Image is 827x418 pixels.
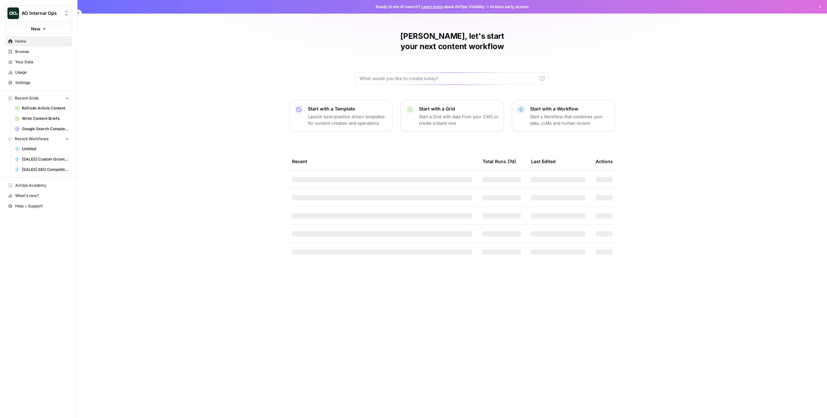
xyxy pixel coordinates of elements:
[15,95,38,101] span: Recent Grids
[376,4,485,10] span: Ready to win AI search? about AirOps Visibility
[31,26,40,32] span: New
[530,106,610,112] p: Start with a Workflow
[5,67,72,78] a: Usage
[5,201,72,211] button: Help + Support
[308,106,387,112] p: Start with a Template
[401,100,504,132] button: Start with a GridStart a Grid with data from your CMS or create a blank one
[12,164,72,175] a: [SALES] SEO Competitive Landscape Analysis
[5,134,72,144] button: Recent Workflows
[5,191,72,201] button: What's new?
[15,203,69,209] span: Help + Support
[292,152,472,170] div: Recent
[596,152,613,170] div: Actions
[5,78,72,88] a: Settings
[421,4,443,9] a: Learn more
[22,105,69,111] span: Refresh Article Content
[355,31,549,52] h1: [PERSON_NAME], let's start your next content workflow
[289,100,393,132] button: Start with a TemplateLaunch best-practice driven templates for content creation and operations
[12,144,72,154] a: Untitled
[22,146,69,152] span: Untitled
[530,113,610,126] p: Start a Workflow that combines your data, LLMs and human review
[22,10,61,16] span: AO Internal Ops
[22,116,69,121] span: Write Content Briefs
[483,152,516,170] div: Total Runs (7d)
[22,156,69,162] span: [SALES] Custom Growth Strategy
[12,113,72,124] a: Write Content Briefs
[15,80,69,86] span: Settings
[15,49,69,55] span: Browse
[5,93,72,103] button: Recent Grids
[512,100,615,132] button: Start with a WorkflowStart a Workflow that combines your data, LLMs and human review
[22,126,69,132] span: Google Search Console - [DOMAIN_NAME]
[15,69,69,75] span: Usage
[5,47,72,57] a: Browse
[308,113,387,126] p: Launch best-practice driven templates for content creation and operations
[15,59,69,65] span: Your Data
[22,167,69,172] span: [SALES] SEO Competitive Landscape Analysis
[419,106,498,112] p: Start with a Grid
[15,183,69,188] span: AirOps Academy
[12,103,72,113] a: Refresh Article Content
[5,180,72,191] a: AirOps Academy
[531,152,556,170] div: Last Edited
[5,24,72,34] button: New
[5,5,72,21] button: Workspace: AO Internal Ops
[15,38,69,44] span: Home
[419,113,498,126] p: Start a Grid with data from your CMS or create a blank one
[5,36,72,47] a: Home
[360,75,537,82] input: What would you like to create today?
[12,154,72,164] a: [SALES] Custom Growth Strategy
[5,57,72,67] a: Your Data
[15,136,48,142] span: Recent Workflows
[12,124,72,134] a: Google Search Console - [DOMAIN_NAME]
[490,4,529,10] span: Actions early access
[7,7,19,19] img: AO Internal Ops Logo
